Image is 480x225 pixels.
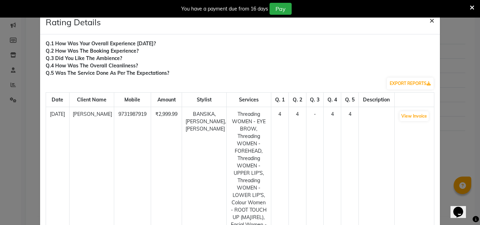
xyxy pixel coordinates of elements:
th: Q. 4 [324,93,341,107]
button: Close [424,10,440,30]
iframe: chat widget [450,197,473,218]
th: Q. 5 [341,93,359,107]
th: Stylist [182,93,227,107]
th: Services [227,93,271,107]
th: Q. 2 [288,93,306,107]
button: Pay [270,3,292,15]
th: Date [46,93,70,107]
div: Q.1 How was your overall experience [DATE]? [46,40,434,47]
div: Q.3 Did you like the ambience? [46,55,434,62]
div: Q.2 How was the booking experience? [46,47,434,55]
th: Q. 1 [271,93,288,107]
div: You have a payment due from 16 days [181,5,268,13]
h4: Rating Details [46,16,101,28]
th: Description [359,93,395,107]
th: Client Name [69,93,114,107]
th: Q. 3 [306,93,324,107]
th: Mobile [114,93,151,107]
div: Q.5 Was the service done as per the expectations? [46,70,434,77]
span: × [429,15,434,25]
th: Amount [151,93,182,107]
a: EXPORT REPORTS [387,78,434,90]
button: View Invoice [400,111,429,121]
div: Q.4 How was the overall cleanliness? [46,62,434,70]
